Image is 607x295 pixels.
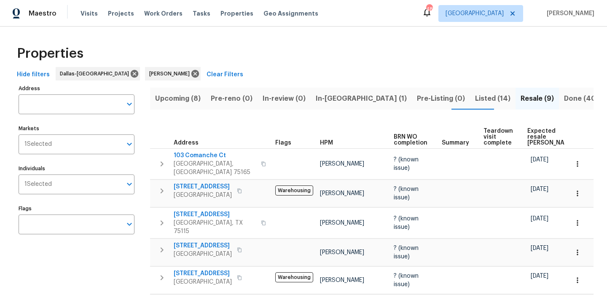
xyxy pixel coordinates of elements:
span: Clear Filters [207,70,243,80]
span: [DATE] [531,273,548,279]
span: 1 Selected [24,141,52,148]
span: BRN WO completion [394,134,427,146]
label: Individuals [19,166,134,171]
span: ? (known issue) [394,273,419,287]
div: Dallas-[GEOGRAPHIC_DATA] [56,67,140,80]
span: ? (known issue) [394,186,419,201]
div: [PERSON_NAME] [145,67,201,80]
span: Maestro [29,9,56,18]
span: Pre-Listing (0) [417,93,465,105]
span: [GEOGRAPHIC_DATA], TX 75115 [174,219,256,236]
span: Done (405) [564,93,603,105]
span: In-[GEOGRAPHIC_DATA] (1) [316,93,407,105]
span: Upcoming (8) [155,93,201,105]
span: [DATE] [531,186,548,192]
span: HPM [320,140,333,146]
label: Markets [19,126,134,131]
span: ? (known issue) [394,216,419,230]
span: [STREET_ADDRESS] [174,241,232,250]
span: Visits [81,9,98,18]
span: ? (known issue) [394,157,419,171]
span: [DATE] [531,157,548,163]
span: Work Orders [144,9,183,18]
span: Properties [220,9,253,18]
span: Summary [442,140,469,146]
label: Flags [19,206,134,211]
button: Open [124,138,135,150]
span: [DATE] [531,216,548,222]
div: 48 [426,5,432,13]
span: [GEOGRAPHIC_DATA] [174,191,232,199]
span: [STREET_ADDRESS] [174,269,232,278]
span: [STREET_ADDRESS] [174,210,256,219]
span: Address [174,140,199,146]
button: Hide filters [13,67,53,83]
button: Open [124,218,135,230]
button: Clear Filters [203,67,247,83]
span: [GEOGRAPHIC_DATA] [174,278,232,286]
span: [GEOGRAPHIC_DATA], [GEOGRAPHIC_DATA] 75165 [174,160,256,177]
span: Geo Assignments [263,9,318,18]
span: [PERSON_NAME] [320,220,364,226]
span: Projects [108,9,134,18]
span: ? (known issue) [394,245,419,260]
span: Teardown visit complete [483,128,513,146]
span: [PERSON_NAME] [543,9,594,18]
button: Open [124,98,135,110]
span: Warehousing [275,272,313,282]
span: [PERSON_NAME] [320,277,364,283]
span: [STREET_ADDRESS] [174,182,232,191]
span: [PERSON_NAME] [149,70,193,78]
button: Open [124,178,135,190]
span: Properties [17,49,83,58]
span: Expected resale [PERSON_NAME] [527,128,575,146]
span: In-review (0) [263,93,306,105]
span: [GEOGRAPHIC_DATA] [174,250,232,258]
span: Tasks [193,11,210,16]
span: Hide filters [17,70,50,80]
span: Resale (9) [521,93,554,105]
span: [DATE] [531,245,548,251]
span: [PERSON_NAME] [320,190,364,196]
span: [PERSON_NAME] [320,249,364,255]
span: 103 Comanche Ct [174,151,256,160]
span: Listed (14) [475,93,510,105]
span: 1 Selected [24,181,52,188]
span: Flags [275,140,291,146]
span: [PERSON_NAME] [320,161,364,167]
label: Address [19,86,134,91]
span: Dallas-[GEOGRAPHIC_DATA] [60,70,132,78]
span: [GEOGRAPHIC_DATA] [446,9,504,18]
span: Pre-reno (0) [211,93,252,105]
span: Warehousing [275,185,313,196]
